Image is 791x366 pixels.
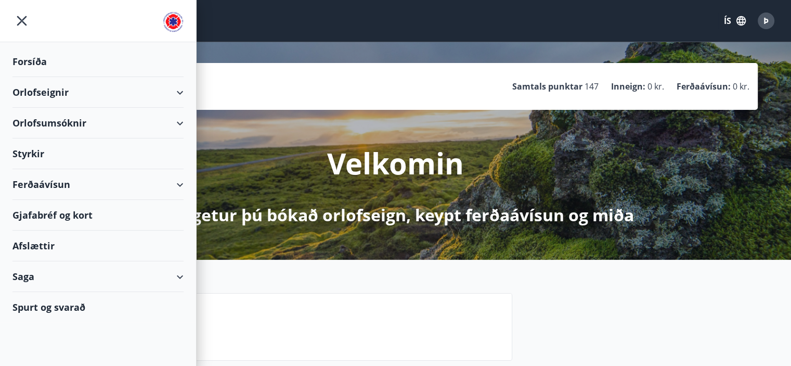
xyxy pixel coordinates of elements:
button: menu [12,11,31,30]
div: Gjafabréf og kort [12,200,184,231]
span: 0 kr. [733,81,749,92]
span: 147 [585,81,599,92]
p: Inneign : [611,81,645,92]
button: ÍS [718,11,751,30]
div: Orlofseignir [12,77,184,108]
p: Ferðaávísun : [677,81,731,92]
p: Hér getur þú bókað orlofseign, keypt ferðaávísun og miða [158,204,634,226]
div: Spurt og svarað [12,292,184,322]
img: union_logo [163,11,184,32]
div: Saga [12,261,184,292]
p: Velkomin [327,143,464,183]
span: Þ [763,15,769,27]
p: Samtals punktar [512,81,582,92]
span: 0 kr. [647,81,664,92]
p: Jól og áramót [110,320,503,337]
button: Þ [754,8,779,33]
div: Orlofsumsóknir [12,108,184,138]
div: Forsíða [12,46,184,77]
div: Afslættir [12,231,184,261]
div: Ferðaávísun [12,169,184,200]
div: Styrkir [12,138,184,169]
